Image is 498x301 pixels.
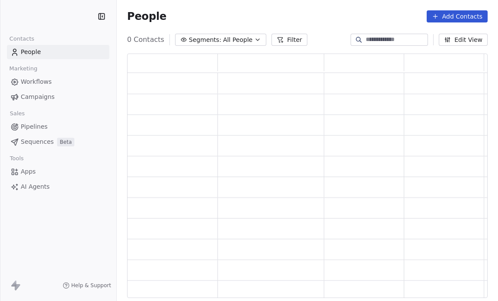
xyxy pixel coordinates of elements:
[7,180,109,194] a: AI Agents
[57,138,74,146] span: Beta
[6,32,38,45] span: Contacts
[7,120,109,134] a: Pipelines
[6,62,41,75] span: Marketing
[7,165,109,179] a: Apps
[7,75,109,89] a: Workflows
[271,34,307,46] button: Filter
[427,10,488,22] button: Add Contacts
[71,282,111,289] span: Help & Support
[21,167,36,176] span: Apps
[6,107,29,120] span: Sales
[21,92,54,101] span: Campaigns
[7,45,109,59] a: People
[189,35,221,44] span: Segments:
[63,282,111,289] a: Help & Support
[21,48,41,57] span: People
[21,77,52,86] span: Workflows
[21,137,54,146] span: Sequences
[127,10,166,23] span: People
[21,182,50,191] span: AI Agents
[223,35,252,44] span: All People
[6,152,27,165] span: Tools
[439,34,488,46] button: Edit View
[127,35,164,45] span: 0 Contacts
[21,122,48,131] span: Pipelines
[7,135,109,149] a: SequencesBeta
[7,90,109,104] a: Campaigns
